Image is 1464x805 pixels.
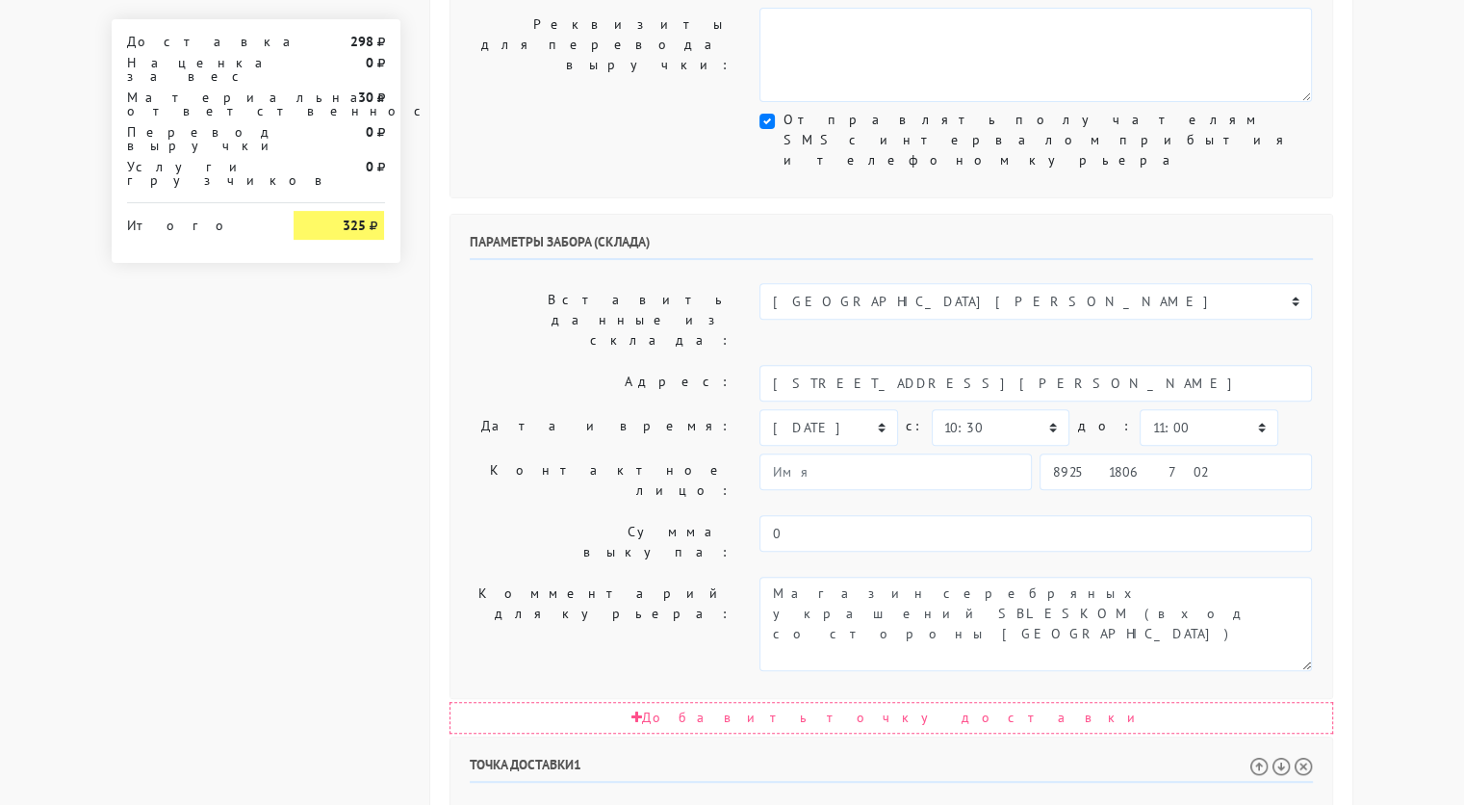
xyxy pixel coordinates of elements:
strong: 0 [365,123,372,141]
h6: Параметры забора (склада) [470,234,1313,260]
div: Итого [127,211,266,232]
label: Вставить данные из склада: [455,283,746,357]
input: Телефон [1040,454,1312,490]
div: Услуги грузчиков [113,160,280,187]
strong: 30 [357,89,372,106]
label: Адрес: [455,365,746,402]
div: Доставка [113,35,280,48]
strong: 325 [342,217,365,234]
strong: 298 [349,33,372,50]
input: Имя [759,454,1032,490]
div: Материальная ответственность [113,91,280,117]
div: Добавить точку доставки [449,702,1333,734]
label: c: [906,409,924,443]
div: Наценка за вес [113,56,280,83]
h6: Точка доставки [470,757,1313,783]
label: Комментарий для курьера: [455,577,746,671]
label: Отправлять получателям SMS с интервалом прибытия и телефоном курьера [783,110,1312,170]
strong: 0 [365,54,372,71]
label: Дата и время: [455,409,746,446]
span: 1 [574,756,581,773]
label: Контактное лицо: [455,454,746,507]
div: Перевод выручки [113,125,280,152]
label: Реквизиты для перевода выручки: [455,8,746,102]
label: Сумма выкупа: [455,515,746,569]
label: до: [1077,409,1132,443]
strong: 0 [365,158,372,175]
